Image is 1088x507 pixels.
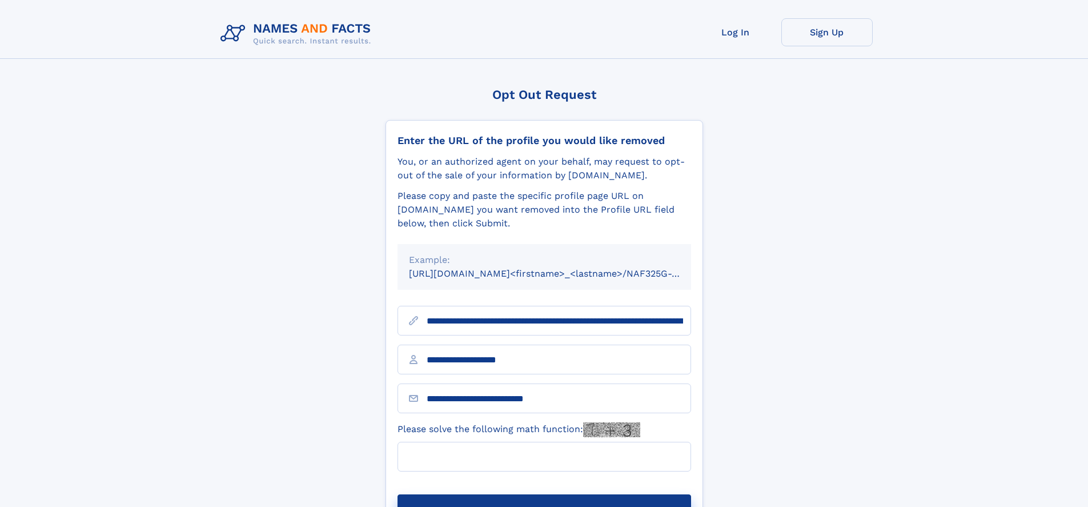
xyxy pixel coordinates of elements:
small: [URL][DOMAIN_NAME]<firstname>_<lastname>/NAF325G-xxxxxxxx [409,268,713,279]
div: Enter the URL of the profile you would like removed [398,134,691,147]
a: Log In [690,18,781,46]
div: You, or an authorized agent on your behalf, may request to opt-out of the sale of your informatio... [398,155,691,182]
div: Opt Out Request [386,87,703,102]
a: Sign Up [781,18,873,46]
div: Please copy and paste the specific profile page URL on [DOMAIN_NAME] you want removed into the Pr... [398,189,691,230]
label: Please solve the following math function: [398,422,640,437]
img: Logo Names and Facts [216,18,380,49]
div: Example: [409,253,680,267]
